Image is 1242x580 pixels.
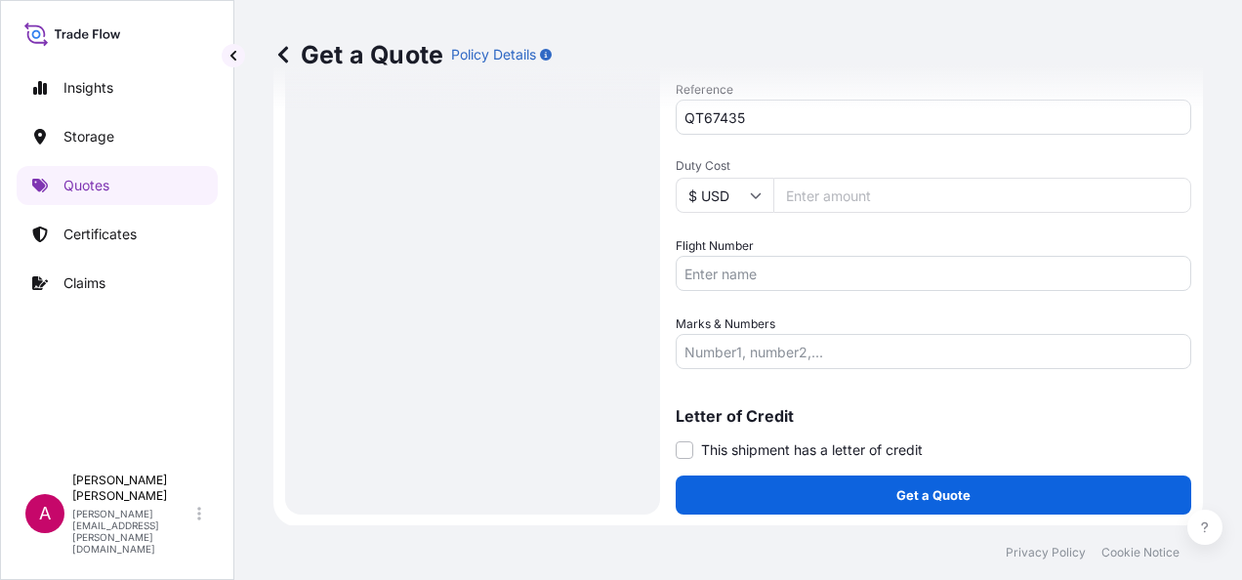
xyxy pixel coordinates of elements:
p: Insights [63,78,113,98]
a: Storage [17,117,218,156]
p: Get a Quote [273,39,443,70]
a: Privacy Policy [1006,545,1086,560]
a: Insights [17,68,218,107]
p: Quotes [63,176,109,195]
span: A [39,504,51,523]
label: Marks & Numbers [676,314,775,334]
p: Storage [63,127,114,146]
span: This shipment has a letter of credit [701,440,923,460]
input: Enter amount [773,178,1191,213]
p: Letter of Credit [676,408,1191,424]
p: [PERSON_NAME][EMAIL_ADDRESS][PERSON_NAME][DOMAIN_NAME] [72,508,193,555]
a: Cookie Notice [1101,545,1180,560]
input: Enter name [676,256,1191,291]
p: Certificates [63,225,137,244]
button: Get a Quote [676,476,1191,515]
input: Number1, number2,... [676,334,1191,369]
label: Flight Number [676,236,754,256]
input: Your internal reference [676,100,1191,135]
span: Duty Cost [676,158,1191,174]
p: Claims [63,273,105,293]
p: Policy Details [451,45,536,64]
p: [PERSON_NAME] [PERSON_NAME] [72,473,193,504]
a: Certificates [17,215,218,254]
p: Get a Quote [896,485,971,505]
a: Claims [17,264,218,303]
a: Quotes [17,166,218,205]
